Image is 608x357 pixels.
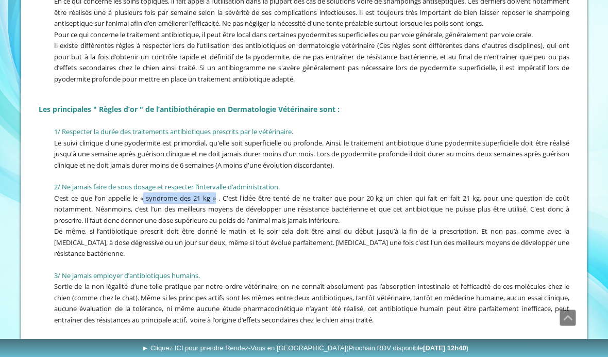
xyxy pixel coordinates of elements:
span: Sortie de la non légalité d’une telle pratique par notre ordre vétérinaire, on ne connaît absolum... [54,282,569,324]
span: 4/ Ne jamais employer d’antibiotiques dits critiques chez le chien sans réalisation d’un antibiog... [54,337,395,346]
span: Les principales " Règles d’or " de l’antibiothérapie en Dermatologie Vétérinaire sont : [39,104,340,114]
span: 2/ Ne jamais faire de sous dosage et respecter l’intervalle d’administration. [54,182,280,191]
span: De même, si l’antibiotique prescrit doit être donné le matin et le soir cela doit être ainsi du d... [54,226,569,258]
span: Pour ce qui concerne le traitement antibiotique, il peut être local dans certaines pyodermites su... [54,30,533,39]
span: Le suivi clinique d'une pyodermite est primordial, qu'elle soit superficielle ou profonde. Ainsi,... [54,138,569,170]
span: ► Cliquez ICI pour prendre Rendez-Vous en [GEOGRAPHIC_DATA] [142,344,468,352]
span: (Prochain RDV disponible ) [346,344,468,352]
span: 1/ Respecter la durée des traitements antibiotiques prescrits par le vétérinaire. [54,127,293,136]
span: Défiler vers le haut [560,310,576,326]
a: Défiler vers le haut [560,310,576,326]
span: Il existe différentes règles à respecter lors de l’utilisation des antibiotiques en dermatologie ... [54,41,569,84]
b: [DATE] 12h40 [423,344,466,352]
span: C’est ce que l’on appelle le « syndrome des 21 kg » . C'est l'idée être tenté de ne traiter que p... [54,193,569,225]
span: 3/ Ne jamais employer d’antibiotiques humains. [54,271,200,280]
